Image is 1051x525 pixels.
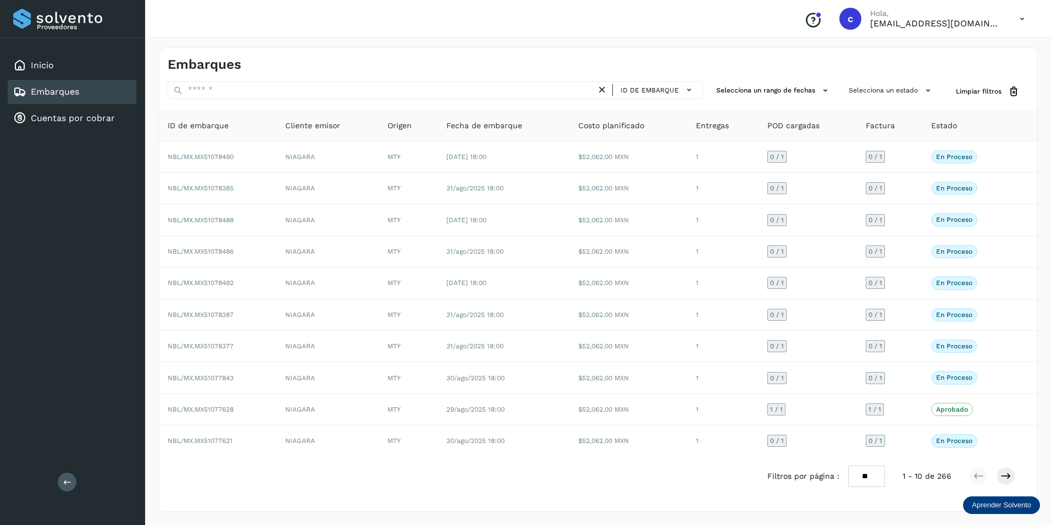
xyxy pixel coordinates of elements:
span: NBL/MX.MX51078488 [168,216,234,224]
p: En proceso [936,437,972,445]
td: 1 [687,204,759,236]
td: MTY [379,299,438,331]
p: cuentasxcobrar@readysolutions.com.mx [870,18,1002,29]
span: 0 / 1 [869,248,882,255]
td: 1 [687,141,759,173]
td: $52,062.00 MXN [569,141,687,173]
span: NBL/MX.MX51078486 [168,248,234,255]
p: Aprender Solvento [972,501,1031,510]
p: En proceso [936,248,972,255]
button: Limpiar filtros [947,81,1028,102]
span: 0 / 1 [869,375,882,381]
span: 0 / 1 [770,311,784,318]
span: NBL/MX.MX51077628 [168,406,234,413]
span: Filtros por página : [767,471,839,482]
span: NBL/MX.MX51078377 [168,342,234,350]
p: En proceso [936,311,972,319]
td: 1 [687,299,759,331]
td: 1 [687,331,759,362]
td: NIAGARA [276,267,379,299]
span: [DATE] 18:00 [446,279,486,287]
td: NIAGARA [276,394,379,425]
div: Inicio [8,53,136,78]
span: 0 / 1 [770,154,784,160]
p: Hola, [870,9,1002,18]
p: Aprobado [936,406,968,413]
span: 0 / 1 [770,437,784,444]
span: 0 / 1 [869,217,882,223]
td: MTY [379,425,438,456]
span: NBL/MX.MX51078387 [168,311,234,319]
td: NIAGARA [276,204,379,236]
p: En proceso [936,374,972,381]
a: Cuentas por cobrar [31,113,115,123]
td: NIAGARA [276,299,379,331]
span: 0 / 1 [770,343,784,349]
span: POD cargadas [767,120,820,132]
td: $52,062.00 MXN [569,236,687,267]
span: Factura [866,120,895,132]
span: [DATE] 18:00 [446,216,486,224]
button: Selecciona un rango de fechas [712,81,836,100]
p: En proceso [936,184,972,192]
td: MTY [379,394,438,425]
p: En proceso [936,153,972,161]
p: En proceso [936,342,972,350]
span: Origen [388,120,412,132]
td: MTY [379,362,438,393]
td: NIAGARA [276,362,379,393]
span: Estado [931,120,957,132]
span: 0 / 1 [869,343,882,349]
div: Aprender Solvento [963,496,1040,514]
td: MTY [379,267,438,299]
a: Embarques [31,86,79,97]
td: $52,062.00 MXN [569,331,687,362]
span: 31/ago/2025 18:00 [446,184,504,192]
span: Costo planificado [578,120,644,132]
span: ID de embarque [621,85,679,95]
span: 0 / 1 [770,185,784,192]
span: 0 / 1 [770,248,784,255]
span: Entregas [696,120,729,132]
span: 31/ago/2025 18:00 [446,248,504,255]
span: 29/ago/2025 18:00 [446,406,505,413]
span: NBL/MX.MX51078385 [168,184,234,192]
button: ID de embarque [617,82,698,98]
td: $52,062.00 MXN [569,299,687,331]
td: NIAGARA [276,236,379,267]
td: MTY [379,173,438,204]
span: 1 - 10 de 266 [903,471,952,482]
span: 0 / 1 [770,280,784,286]
td: $52,062.00 MXN [569,173,687,204]
span: 1 / 1 [770,406,783,413]
span: 1 / 1 [869,406,881,413]
td: NIAGARA [276,331,379,362]
p: En proceso [936,216,972,223]
button: Selecciona un estado [844,81,938,100]
span: NBL/MX.MX51077621 [168,437,233,445]
td: 1 [687,236,759,267]
td: $52,062.00 MXN [569,362,687,393]
span: Cliente emisor [285,120,340,132]
span: [DATE] 18:00 [446,153,486,161]
span: 30/ago/2025 18:00 [446,437,505,445]
span: Limpiar filtros [956,86,1002,96]
span: Fecha de embarque [446,120,522,132]
h4: Embarques [168,57,241,73]
td: NIAGARA [276,141,379,173]
span: NBL/MX.MX51078490 [168,153,234,161]
span: 0 / 1 [770,375,784,381]
div: Cuentas por cobrar [8,106,136,130]
span: 0 / 1 [869,311,882,318]
span: 0 / 1 [770,217,784,223]
span: NBL/MX.MX51078492 [168,279,234,287]
td: 1 [687,362,759,393]
td: MTY [379,331,438,362]
span: 31/ago/2025 18:00 [446,311,504,319]
span: 0 / 1 [869,280,882,286]
p: Proveedores [37,23,132,31]
td: MTY [379,141,438,173]
td: 1 [687,173,759,204]
td: MTY [379,236,438,267]
div: Embarques [8,80,136,104]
